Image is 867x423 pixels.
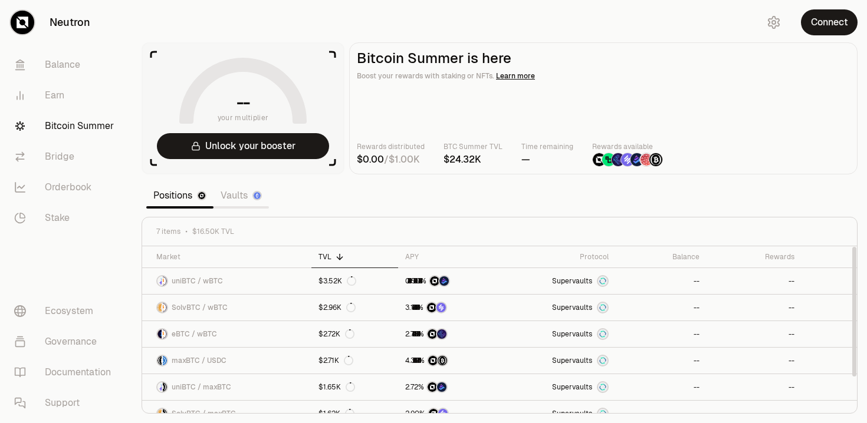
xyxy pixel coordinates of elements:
a: -- [707,321,802,347]
a: $2.96K [311,295,399,320]
a: -- [707,374,802,400]
span: your multiplier [218,112,269,124]
a: NTRNStructured Points [398,348,497,374]
img: maxBTC Logo [163,409,167,418]
img: NTRN [429,409,438,418]
a: -- [707,348,802,374]
a: SupervaultsSupervaults [497,321,616,347]
a: maxBTC LogoUSDC LogomaxBTC / USDC [142,348,311,374]
img: NTRN [593,153,606,166]
a: Orderbook [5,172,127,203]
a: SupervaultsSupervaults [497,295,616,320]
div: Protocol [504,252,609,262]
a: -- [707,295,802,320]
div: — [521,153,573,167]
img: EtherFi Points [437,329,446,339]
span: Supervaults [552,303,592,312]
span: uniBTC / wBTC [172,276,223,286]
img: Mars Fragments [640,153,653,166]
img: Solv Points [436,303,446,312]
a: Stake [5,203,127,233]
img: NTRN [428,329,437,339]
img: wBTC Logo [163,329,167,339]
img: Ethereum Logo [254,192,261,199]
h1: -- [237,93,250,112]
div: TVL [318,252,392,262]
p: BTC Summer TVL [444,141,503,153]
a: -- [616,321,707,347]
a: -- [616,268,707,294]
span: Supervaults [552,409,592,418]
span: SolvBTC / maxBTC [172,409,236,418]
img: maxBTC Logo [163,382,167,392]
span: uniBTC / maxBTC [172,382,231,392]
a: SupervaultsSupervaults [497,348,616,374]
button: Unlock your booster [157,133,329,159]
a: Vaults [214,184,269,207]
button: NTRNSolv Points [405,302,490,313]
a: -- [616,348,707,374]
a: NTRNBedrock Diamonds [398,268,497,294]
img: wBTC Logo [163,276,167,286]
p: Rewards available [592,141,663,153]
img: Supervaults [598,276,607,286]
a: SupervaultsSupervaults [497,374,616,400]
span: Learn more [496,71,535,81]
img: Solv Points [621,153,634,166]
a: $1.65K [311,374,399,400]
h2: Bitcoin Summer is here [357,50,850,67]
p: Boost your rewards with staking or NFTs. [357,70,850,82]
div: Market [156,252,304,262]
span: $16.50K TVL [192,227,234,236]
img: Structured Points [649,153,662,166]
img: Supervaults [598,303,607,312]
span: Supervaults [552,276,592,286]
span: maxBTC / USDC [172,356,226,365]
button: NTRNBedrock Diamonds [405,381,490,393]
img: Bedrock Diamonds [437,382,446,392]
a: -- [616,374,707,400]
a: Positions [146,184,214,207]
div: APY [405,252,490,262]
div: $2.72K [318,329,354,339]
img: NTRN [430,276,439,286]
img: Neutron Logo [198,192,205,199]
div: Balance [623,252,699,262]
img: uniBTC Logo [157,382,162,392]
button: NTRNBedrock Diamonds [405,275,490,287]
button: NTRNEtherFi Points [405,328,490,340]
div: $2.71K [318,356,353,365]
img: eBTC Logo [157,329,162,339]
button: NTRNSolv Points [405,408,490,419]
img: uniBTC Logo [157,276,162,286]
img: Solv Points [438,409,448,418]
a: -- [616,295,707,320]
img: NTRN [428,356,438,365]
a: Bridge [5,141,127,172]
a: $2.71K [311,348,399,374]
img: Bedrock Diamonds [630,153,643,166]
img: Structured Points [438,356,447,365]
a: Balance [5,49,127,80]
a: Governance [5,326,127,357]
a: NTRNEtherFi Points [398,321,497,347]
span: Supervaults [552,329,592,339]
span: eBTC / wBTC [172,329,217,339]
img: Bedrock Diamonds [439,276,449,286]
span: SolvBTC / wBTC [172,303,228,312]
a: SupervaultsSupervaults [497,268,616,294]
div: / [357,153,425,167]
img: Supervaults [598,409,607,418]
div: $3.52K [318,276,356,286]
button: NTRNStructured Points [405,355,490,366]
button: Connect [801,9,858,35]
a: uniBTC LogowBTC LogouniBTC / wBTC [142,268,311,294]
img: maxBTC Logo [157,356,162,365]
a: $2.72K [311,321,399,347]
p: Rewards distributed [357,141,425,153]
img: SolvBTC Logo [157,409,162,418]
img: USDC Logo [163,356,167,365]
a: -- [707,268,802,294]
span: Supervaults [552,356,592,365]
img: Supervaults [598,329,607,339]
